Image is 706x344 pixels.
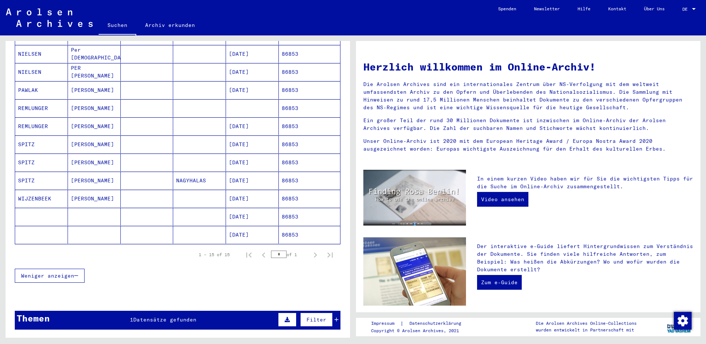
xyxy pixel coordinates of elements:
span: Datensätze gefunden [133,316,196,323]
img: yv_logo.png [665,317,693,336]
a: Archiv erkunden [136,16,204,34]
mat-cell: [DATE] [226,81,279,99]
mat-cell: Per [DEMOGRAPHIC_DATA] [68,45,121,63]
mat-cell: PAWLAK [15,81,68,99]
p: Die Arolsen Archives Online-Collections [536,320,637,327]
mat-cell: [DATE] [226,190,279,207]
mat-cell: [DATE] [226,63,279,81]
mat-cell: [DATE] [226,154,279,171]
mat-cell: 86853 [279,135,340,153]
a: Zum e-Guide [477,275,522,290]
button: Weniger anzeigen [15,269,85,283]
mat-cell: REMLUNGER [15,117,68,135]
p: In einem kurzen Video haben wir für Sie die wichtigsten Tipps für die Suche im Online-Archiv zusa... [477,175,693,190]
mat-cell: 86853 [279,63,340,81]
mat-cell: 86853 [279,81,340,99]
img: eguide.jpg [363,237,466,306]
mat-cell: [DATE] [226,208,279,226]
mat-cell: 86853 [279,45,340,63]
button: Last page [323,247,337,262]
span: Filter [306,316,326,323]
mat-cell: [PERSON_NAME] [68,81,121,99]
mat-cell: SPITZ [15,172,68,189]
mat-cell: 86853 [279,208,340,226]
mat-cell: [DATE] [226,135,279,153]
img: video.jpg [363,170,466,226]
p: Der interaktive e-Guide liefert Hintergrundwissen zum Verständnis der Dokumente. Sie finden viele... [477,242,693,274]
mat-cell: 86853 [279,99,340,117]
mat-cell: [DATE] [226,117,279,135]
a: Video ansehen [477,192,528,207]
mat-cell: 86853 [279,172,340,189]
span: 1 [130,316,133,323]
mat-cell: [PERSON_NAME] [68,135,121,153]
button: First page [241,247,256,262]
p: Copyright © Arolsen Archives, 2021 [371,327,470,334]
mat-cell: SPITZ [15,154,68,171]
mat-cell: 86853 [279,226,340,244]
mat-cell: [PERSON_NAME] [68,190,121,207]
mat-cell: [PERSON_NAME] [68,99,121,117]
mat-cell: [PERSON_NAME] [68,117,121,135]
img: Zustimmung ändern [674,312,692,330]
mat-cell: NAGYHALAS [173,172,226,189]
p: Unser Online-Archiv ist 2020 mit dem European Heritage Award / Europa Nostra Award 2020 ausgezeic... [363,137,693,153]
a: Datenschutzerklärung [404,320,470,327]
span: Weniger anzeigen [21,272,74,279]
img: Arolsen_neg.svg [6,8,93,27]
mat-cell: NIELSEN [15,63,68,81]
div: of 1 [271,251,308,258]
div: 1 – 15 of 15 [199,251,230,258]
p: Ein großer Teil der rund 30 Millionen Dokumente ist inzwischen im Online-Archiv der Arolsen Archi... [363,117,693,132]
mat-cell: [DATE] [226,172,279,189]
p: wurden entwickelt in Partnerschaft mit [536,327,637,333]
mat-cell: [DATE] [226,45,279,63]
a: Suchen [99,16,136,35]
mat-cell: SPITZ [15,135,68,153]
div: Themen [17,312,50,325]
button: Filter [300,313,333,327]
mat-cell: [PERSON_NAME] [68,154,121,171]
div: | [371,320,470,327]
mat-cell: 86853 [279,154,340,171]
mat-cell: WIJZENBEEK [15,190,68,207]
h1: Herzlich willkommen im Online-Archiv! [363,59,693,75]
p: Die Arolsen Archives sind ein internationales Zentrum über NS-Verfolgung mit dem weltweit umfasse... [363,80,693,111]
mat-cell: NIELSEN [15,45,68,63]
button: Next page [308,247,323,262]
a: Impressum [371,320,400,327]
mat-cell: [PERSON_NAME] [68,172,121,189]
button: Previous page [256,247,271,262]
mat-cell: [DATE] [226,226,279,244]
mat-cell: 86853 [279,190,340,207]
span: DE [682,7,690,12]
mat-cell: REMLUNGER [15,99,68,117]
mat-cell: PER [PERSON_NAME] [68,63,121,81]
mat-cell: 86853 [279,117,340,135]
